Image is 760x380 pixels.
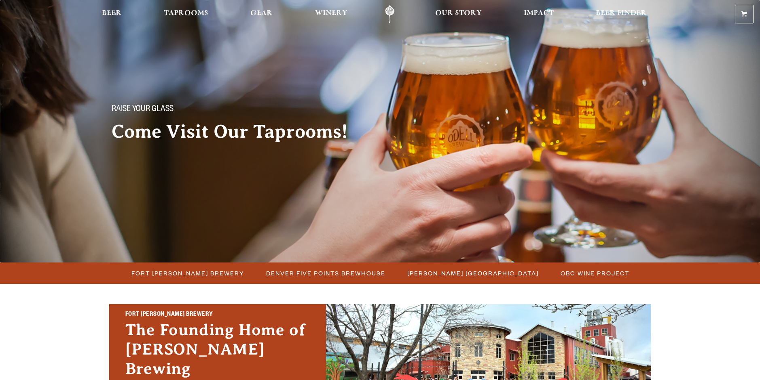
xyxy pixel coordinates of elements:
[245,5,278,23] a: Gear
[97,5,127,23] a: Beer
[430,5,487,23] a: Our Story
[310,5,353,23] a: Winery
[159,5,214,23] a: Taprooms
[524,10,554,17] span: Impact
[131,267,244,279] span: Fort [PERSON_NAME] Brewery
[261,267,390,279] a: Denver Five Points Brewhouse
[591,5,652,23] a: Beer Finder
[125,310,310,320] h2: Fort [PERSON_NAME] Brewery
[407,267,539,279] span: [PERSON_NAME] [GEOGRAPHIC_DATA]
[596,10,647,17] span: Beer Finder
[112,122,364,142] h2: Come Visit Our Taprooms!
[375,5,405,23] a: Odell Home
[402,267,543,279] a: [PERSON_NAME] [GEOGRAPHIC_DATA]
[102,10,122,17] span: Beer
[561,267,629,279] span: OBC Wine Project
[435,10,482,17] span: Our Story
[315,10,347,17] span: Winery
[164,10,208,17] span: Taprooms
[266,267,385,279] span: Denver Five Points Brewhouse
[556,267,633,279] a: OBC Wine Project
[127,267,248,279] a: Fort [PERSON_NAME] Brewery
[250,10,273,17] span: Gear
[112,105,174,115] span: Raise your glass
[519,5,559,23] a: Impact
